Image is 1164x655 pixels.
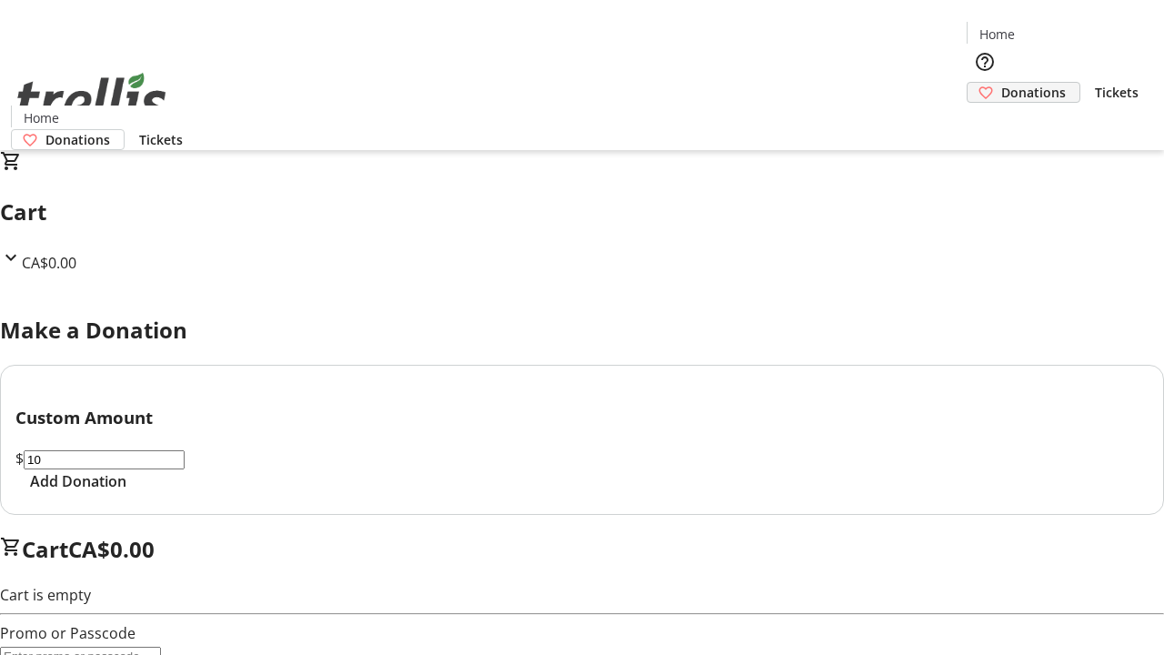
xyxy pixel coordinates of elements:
[967,103,1003,139] button: Cart
[1080,83,1153,102] a: Tickets
[30,470,126,492] span: Add Donation
[22,253,76,273] span: CA$0.00
[125,130,197,149] a: Tickets
[1001,83,1066,102] span: Donations
[967,44,1003,80] button: Help
[11,129,125,150] a: Donations
[968,25,1026,44] a: Home
[15,470,141,492] button: Add Donation
[68,534,155,564] span: CA$0.00
[12,108,70,127] a: Home
[45,130,110,149] span: Donations
[967,82,1080,103] a: Donations
[1095,83,1139,102] span: Tickets
[139,130,183,149] span: Tickets
[24,108,59,127] span: Home
[979,25,1015,44] span: Home
[15,405,1149,430] h3: Custom Amount
[24,450,185,469] input: Donation Amount
[15,448,24,469] span: $
[11,53,173,144] img: Orient E2E Organization FzGrlmkBDC's Logo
